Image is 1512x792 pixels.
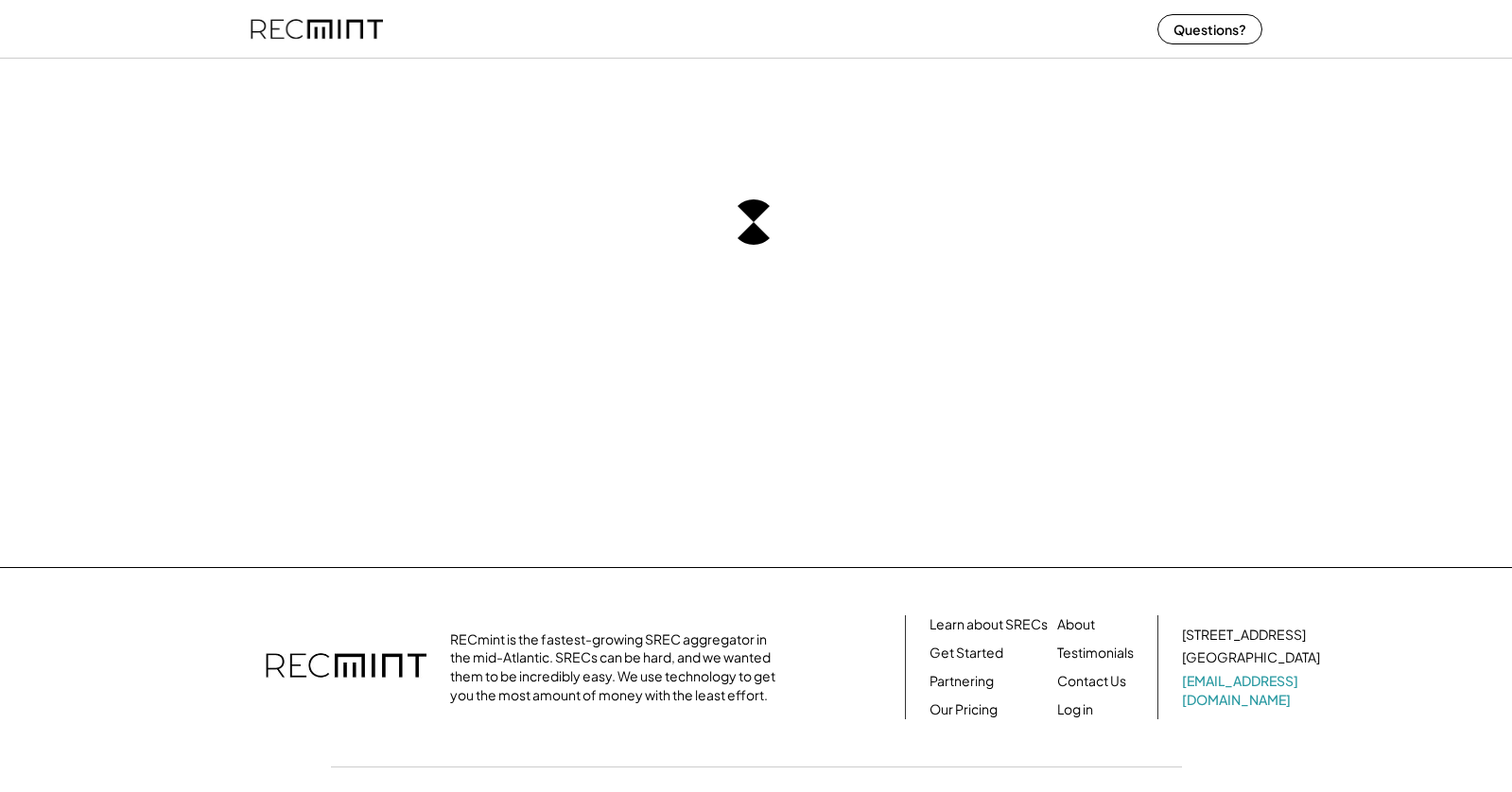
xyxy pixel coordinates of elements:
img: recmint-logotype%403x.png [266,634,426,700]
div: [GEOGRAPHIC_DATA] [1182,648,1320,667]
a: Log in [1057,700,1093,719]
img: recmint-logotype%403x%20%281%29.jpeg [251,4,383,54]
a: Learn about SRECs [930,615,1048,634]
div: RECmint is the fastest-growing SREC aggregator in the mid-Atlantic. SRECs can be hard, and we wan... [450,630,786,704]
a: Testimonials [1057,644,1134,663]
a: Partnering [930,672,994,691]
a: About [1057,615,1095,634]
a: Contact Us [1057,672,1126,691]
a: [EMAIL_ADDRESS][DOMAIN_NAME] [1182,672,1324,709]
a: Our Pricing [930,700,998,719]
button: Questions? [1157,14,1262,44]
a: Get Started [930,644,1003,663]
div: [STREET_ADDRESS] [1182,626,1306,645]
